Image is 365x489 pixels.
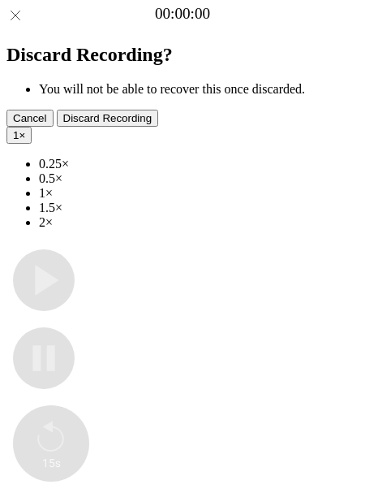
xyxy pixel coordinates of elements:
li: 1× [39,186,359,201]
h2: Discard Recording? [6,44,359,66]
li: 1.5× [39,201,359,215]
button: Cancel [6,110,54,127]
button: Discard Recording [57,110,159,127]
li: 0.5× [39,171,359,186]
a: 00:00:00 [155,5,210,23]
button: 1× [6,127,32,144]
span: 1 [13,129,19,141]
li: You will not be able to recover this once discarded. [39,82,359,97]
li: 2× [39,215,359,230]
li: 0.25× [39,157,359,171]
